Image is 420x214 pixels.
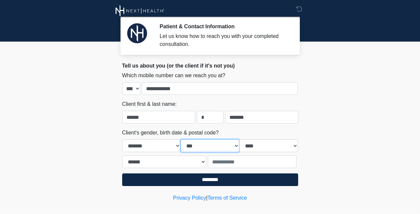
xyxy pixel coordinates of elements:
a: Terms of Service [208,195,247,201]
a: Privacy Policy [173,195,206,201]
h2: Tell us about you (or the client if it's not you) [122,63,298,69]
label: Which mobile number can we reach you at? [122,72,225,80]
a: | [206,195,208,201]
img: Agent Avatar [127,23,147,43]
label: Client's gender, birth date & postal code? [122,129,219,137]
h2: Patient & Contact Information [160,23,288,30]
label: Client first & last name: [122,100,177,108]
div: Let us know how to reach you with your completed consultation. [160,32,288,48]
img: Next Health Wellness Logo [116,5,164,17]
